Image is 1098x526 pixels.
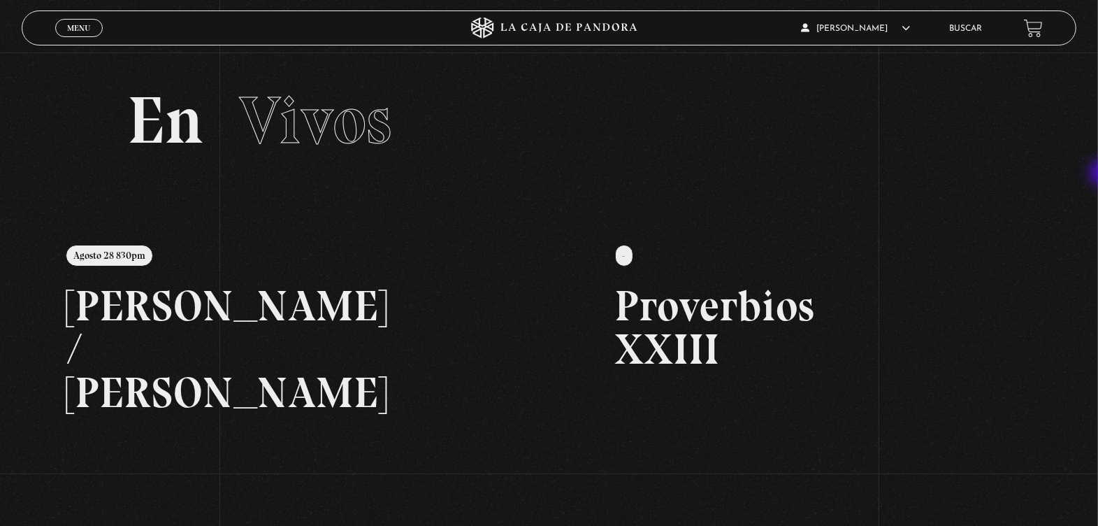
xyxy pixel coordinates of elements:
[949,24,982,33] a: Buscar
[239,80,391,160] span: Vivos
[62,36,95,45] span: Cerrar
[127,87,971,154] h2: En
[1024,19,1043,38] a: View your shopping cart
[801,24,910,33] span: [PERSON_NAME]
[67,24,90,32] span: Menu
